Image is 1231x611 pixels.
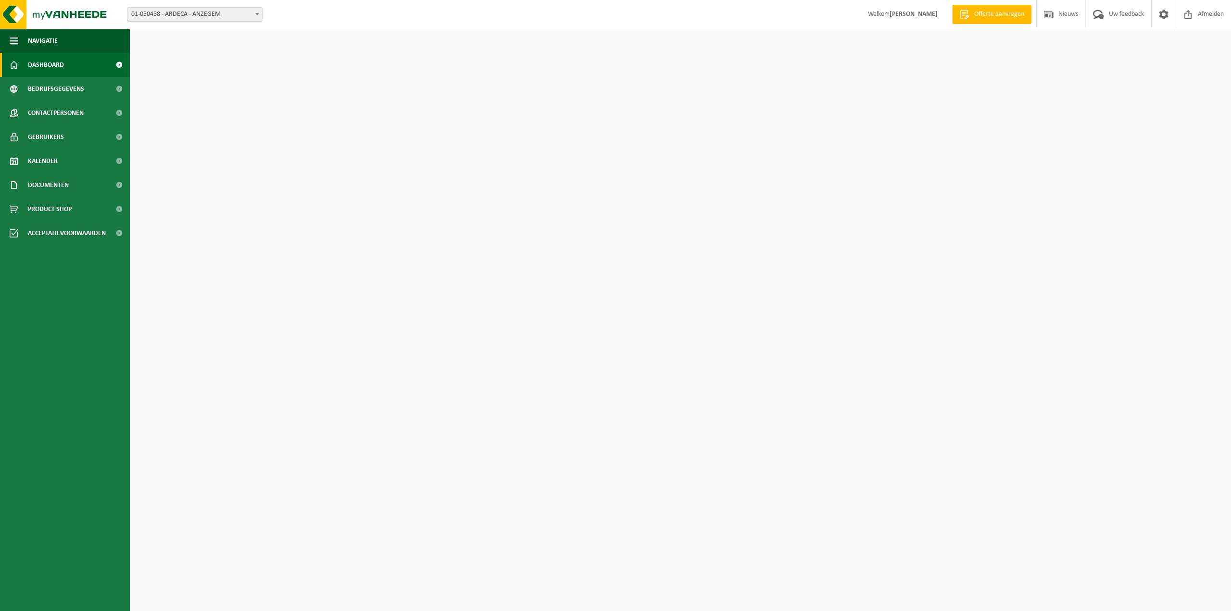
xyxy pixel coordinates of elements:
[28,101,84,125] span: Contactpersonen
[127,8,262,21] span: 01-050458 - ARDECA - ANZEGEM
[28,29,58,53] span: Navigatie
[952,5,1031,24] a: Offerte aanvragen
[890,11,938,18] strong: [PERSON_NAME]
[28,173,69,197] span: Documenten
[972,10,1027,19] span: Offerte aanvragen
[28,125,64,149] span: Gebruikers
[28,197,72,221] span: Product Shop
[28,77,84,101] span: Bedrijfsgegevens
[28,149,58,173] span: Kalender
[28,221,106,245] span: Acceptatievoorwaarden
[127,7,263,22] span: 01-050458 - ARDECA - ANZEGEM
[28,53,64,77] span: Dashboard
